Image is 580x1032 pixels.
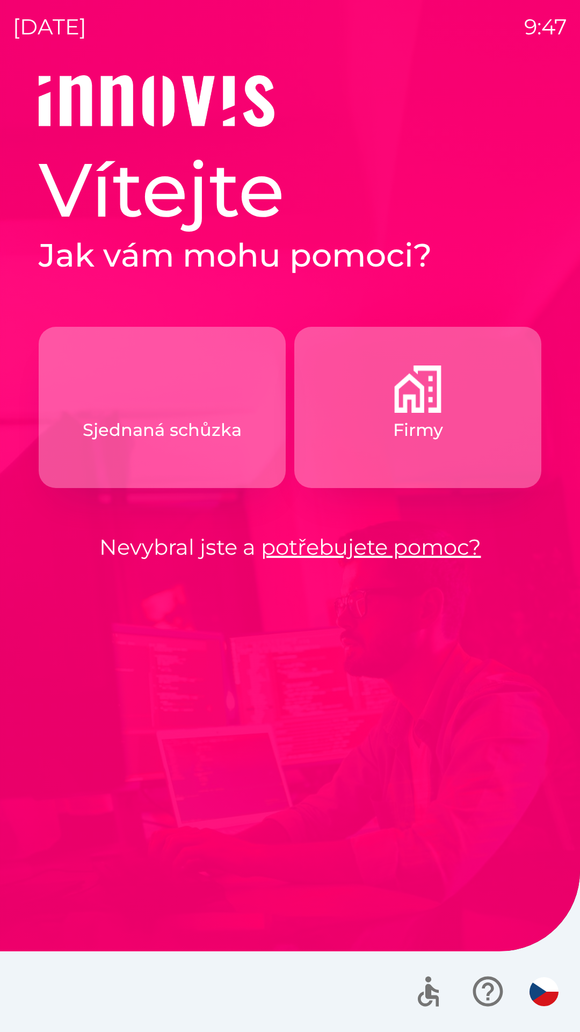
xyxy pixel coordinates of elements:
h1: Vítejte [39,144,541,235]
h2: Jak vám mohu pomoci? [39,235,541,275]
p: Firmy [393,417,443,443]
img: cs flag [530,977,559,1006]
p: [DATE] [13,11,86,43]
a: potřebujete pomoc? [261,534,481,560]
img: Logo [39,75,541,127]
p: 9:47 [524,11,567,43]
button: Sjednaná schůzka [39,327,286,488]
button: Firmy [294,327,541,488]
img: c9327dbc-1a48-4f3f-9883-117394bbe9e6.png [139,365,186,413]
p: Sjednaná schůzka [83,417,242,443]
p: Nevybral jste a [39,531,541,563]
img: 9a63d080-8abe-4a1b-b674-f4d7141fb94c.png [394,365,441,413]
